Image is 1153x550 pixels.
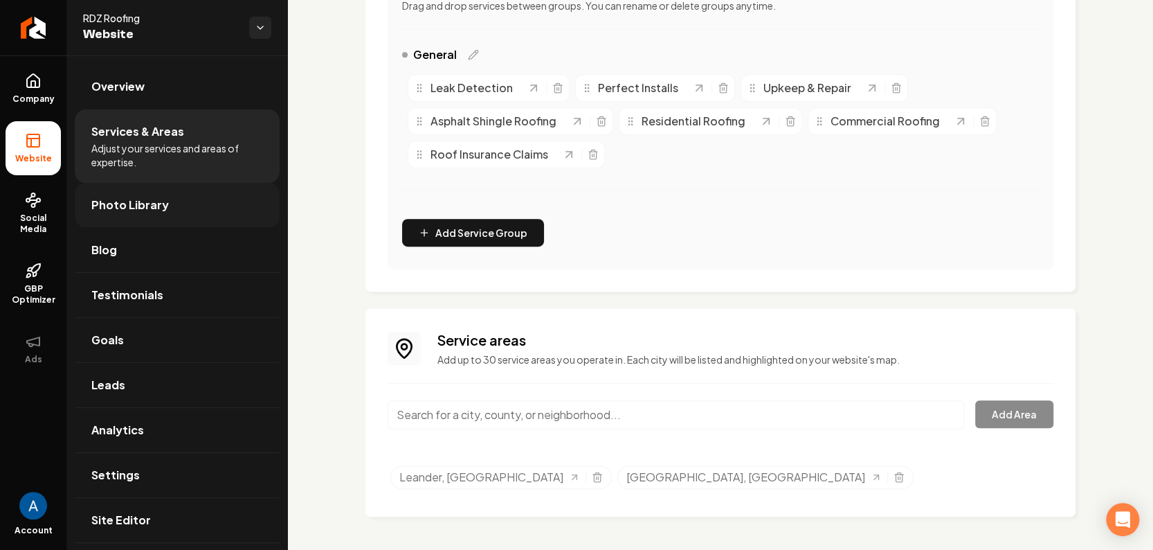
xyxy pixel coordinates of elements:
[19,492,47,520] button: Open user button
[763,80,851,96] span: Upkeep & Repair
[6,283,61,305] span: GBP Optimizer
[91,422,144,438] span: Analytics
[437,353,1053,366] p: Add up to 30 service areas you operate in. Each city will be listed and highlighted on your websi...
[91,287,163,303] span: Testimonials
[91,78,145,95] span: Overview
[75,453,280,497] a: Settings
[6,181,61,246] a: Social Media
[747,80,865,96] div: Upkeep & Repair
[430,113,556,130] span: Asphalt Shingle Roofing
[399,469,563,486] span: Leander, [GEOGRAPHIC_DATA]
[437,330,1053,350] h3: Service areas
[15,525,53,536] span: Account
[75,183,280,227] a: Photo Library
[83,11,238,25] span: RDZ Roofing
[75,498,280,542] a: Site Editor
[430,146,548,163] span: Roof Insurance Claims
[814,113,954,130] div: Commercial Roofing
[91,242,117,258] span: Blog
[75,363,280,407] a: Leads
[6,213,61,235] span: Social Media
[91,377,125,393] span: Leads
[6,251,61,317] a: GBP Optimizer
[21,17,46,39] img: Rebolt Logo
[19,354,48,365] span: Ads
[414,113,570,130] div: Asphalt Shingle Roofing
[91,332,124,348] span: Goals
[414,146,562,163] div: Roof Insurance Claims
[642,113,745,130] span: Residential Roofing
[91,123,184,140] span: Services & Areas
[75,318,280,362] a: Goals
[10,153,57,164] span: Website
[7,94,60,105] span: Company
[75,408,280,452] a: Analytics
[626,469,865,486] span: [GEOGRAPHIC_DATA], [GEOGRAPHIC_DATA]
[626,469,882,486] a: [GEOGRAPHIC_DATA], [GEOGRAPHIC_DATA]
[430,80,513,96] span: Leak Detection
[830,113,940,130] span: Commercial Roofing
[75,273,280,317] a: Testimonials
[402,219,544,247] button: Add Service Group
[598,80,678,96] span: Perfect Installs
[581,80,692,96] div: Perfect Installs
[414,80,527,96] div: Leak Detection
[625,113,759,130] div: Residential Roofing
[1106,503,1139,536] div: Open Intercom Messenger
[91,467,140,484] span: Settings
[91,141,263,169] span: Adjust your services and areas of expertise.
[413,46,457,63] span: General
[399,469,580,486] a: Leander, [GEOGRAPHIC_DATA]
[83,25,238,44] span: Website
[19,492,47,520] img: Andrew Magana
[91,197,169,213] span: Photo Library
[388,400,964,429] input: Search for a city, county, or neighborhood...
[6,62,61,116] a: Company
[91,512,151,529] span: Site Editor
[6,322,61,376] button: Ads
[75,228,280,272] a: Blog
[75,64,280,109] a: Overview
[390,465,1053,495] ul: Selected tags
